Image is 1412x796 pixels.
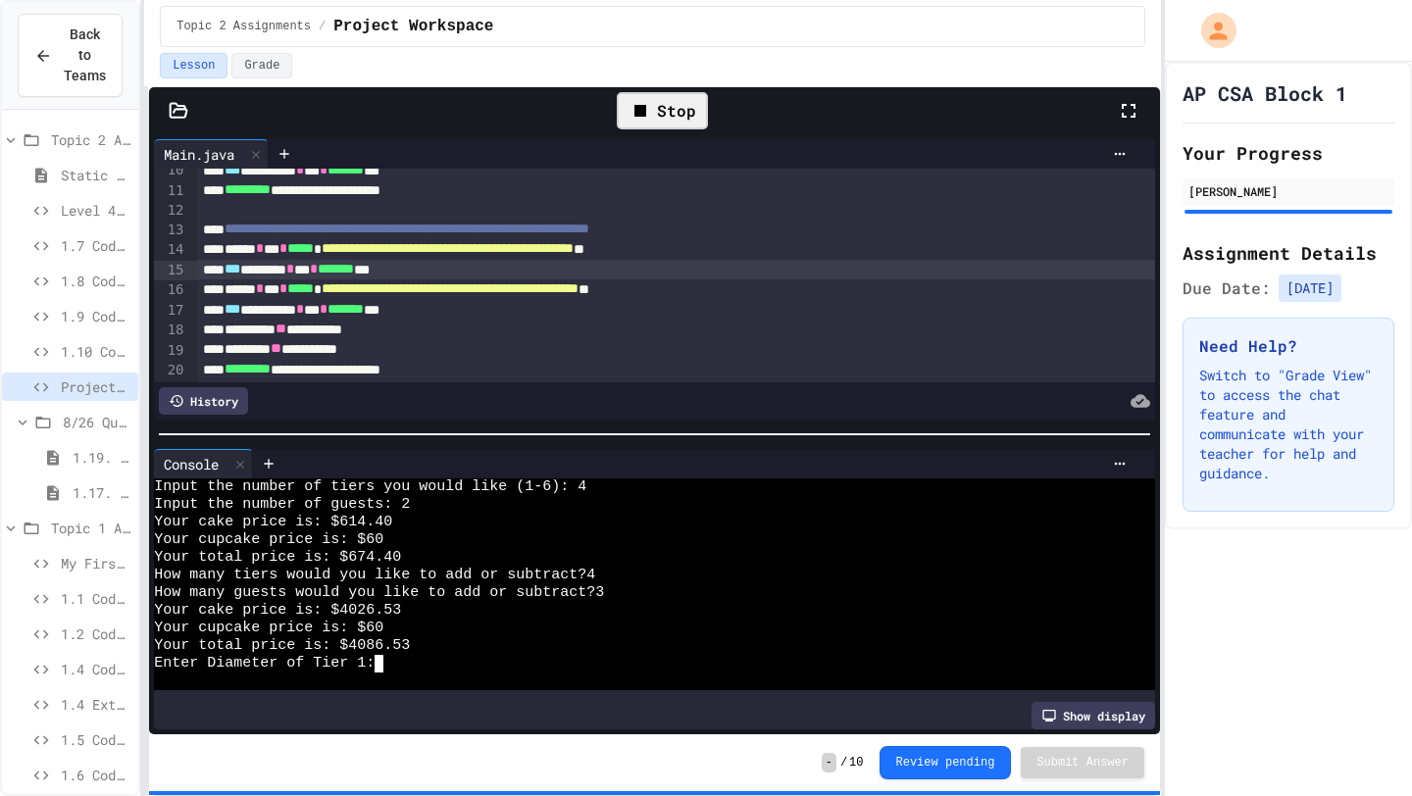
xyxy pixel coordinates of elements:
span: 1.2 Coding Practice [61,623,130,644]
div: 11 [154,181,186,201]
span: How many guests would you like to add or subtract?3 [154,584,604,602]
div: Main.java [154,139,269,169]
span: Your total price is: $674.40 [154,549,401,567]
span: Your total price is: $4086.53 [154,637,410,655]
span: [DATE] [1279,274,1341,302]
span: Input the number of guests: 2 [154,496,410,514]
h2: Assignment Details [1183,239,1394,267]
span: Level 4 Coding Challenge [61,200,130,221]
span: Project Workspace [61,376,130,397]
span: Your cake price is: $4026.53 [154,602,401,620]
div: 21 [154,381,186,401]
h1: AP CSA Block 1 [1183,79,1347,107]
span: Your cupcake price is: $60 [154,531,383,549]
span: Static Method Demo [61,165,130,185]
span: - [822,753,836,772]
div: 13 [154,221,186,240]
h3: Need Help? [1199,334,1378,358]
span: 1.4 Extra Challenge Problem [61,694,130,715]
span: How many tiers would you like to add or subtract?4 [154,567,595,584]
span: Input the number of tiers you would like (1-6): 4 [154,478,586,496]
span: Due Date: [1183,276,1271,300]
div: 19 [154,341,186,361]
span: Project Workspace [333,15,493,38]
span: 1.1 Coding Practice [61,588,130,609]
div: 18 [154,321,186,340]
div: History [159,387,248,415]
span: Topic 2 Assignments [51,129,130,150]
span: 1.4 Coding Practice [61,659,130,679]
span: 8/26 Quiz Review [63,412,130,432]
div: Console [154,454,228,474]
div: 15 [154,261,186,280]
span: 1.9 Coding Practice [61,306,130,326]
span: Your cake price is: $614.40 [154,514,392,531]
p: Switch to "Grade View" to access the chat feature and communicate with your teacher for help and ... [1199,366,1378,483]
span: Topic 1 Assignments [51,518,130,538]
span: / [319,19,326,34]
button: Grade [231,53,292,78]
div: Stop [617,92,708,129]
span: Topic 2 Assignments [176,19,311,34]
span: Back to Teams [64,25,106,86]
span: 1.7 Coding Practice [61,235,130,256]
span: 1.8 Coding Practice [61,271,130,291]
div: 17 [154,301,186,321]
div: 12 [154,201,186,221]
div: Main.java [154,144,244,165]
span: 1.5 Coding Practice [61,729,130,750]
span: 1.6 Coding Practice [61,765,130,785]
div: 14 [154,240,186,260]
span: 1.17. Mixed Up Code Practice 1.1-1.6 [73,482,130,503]
button: Review pending [880,746,1012,779]
span: 1.10 Coding Practice [61,341,130,362]
div: My Account [1181,8,1241,53]
span: Your cupcake price is: $60 [154,620,383,637]
div: 16 [154,280,186,300]
div: 20 [154,361,186,380]
span: 1.19. Multiple Choice Exercises for Unit 1a (1.1-1.6) [73,447,130,468]
h2: Your Progress [1183,139,1394,167]
span: Submit Answer [1036,755,1129,771]
span: Enter Diameter of Tier 1: [154,655,375,672]
button: Lesson [160,53,227,78]
span: 10 [849,755,863,771]
div: [PERSON_NAME] [1188,182,1388,200]
button: Back to Teams [18,14,123,97]
div: Console [154,449,253,478]
button: Submit Answer [1021,747,1144,778]
span: My First Program [61,553,130,573]
div: 10 [154,161,186,180]
span: / [840,755,847,771]
div: Show display [1032,702,1155,729]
